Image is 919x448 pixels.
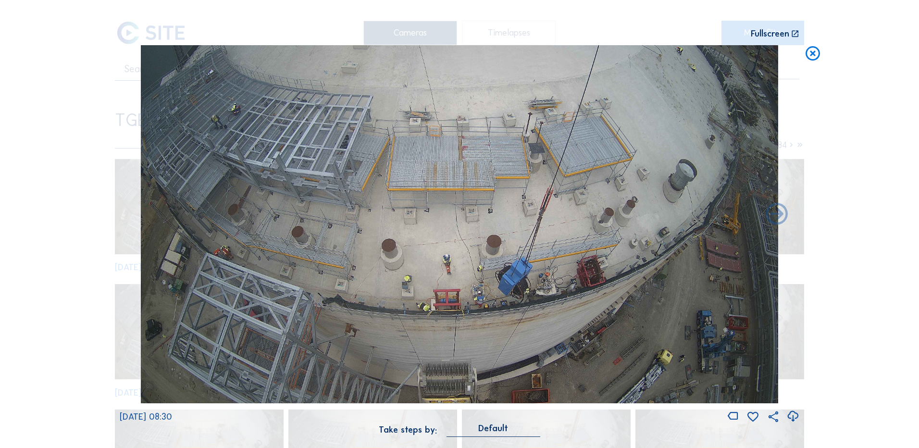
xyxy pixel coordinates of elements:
div: Default [478,424,508,433]
i: Back [764,202,790,228]
div: Take steps by: [379,425,437,434]
span: [DATE] 08:30 [120,411,172,422]
img: Image [141,45,778,404]
div: Fullscreen [751,29,789,38]
div: Default [447,424,540,437]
